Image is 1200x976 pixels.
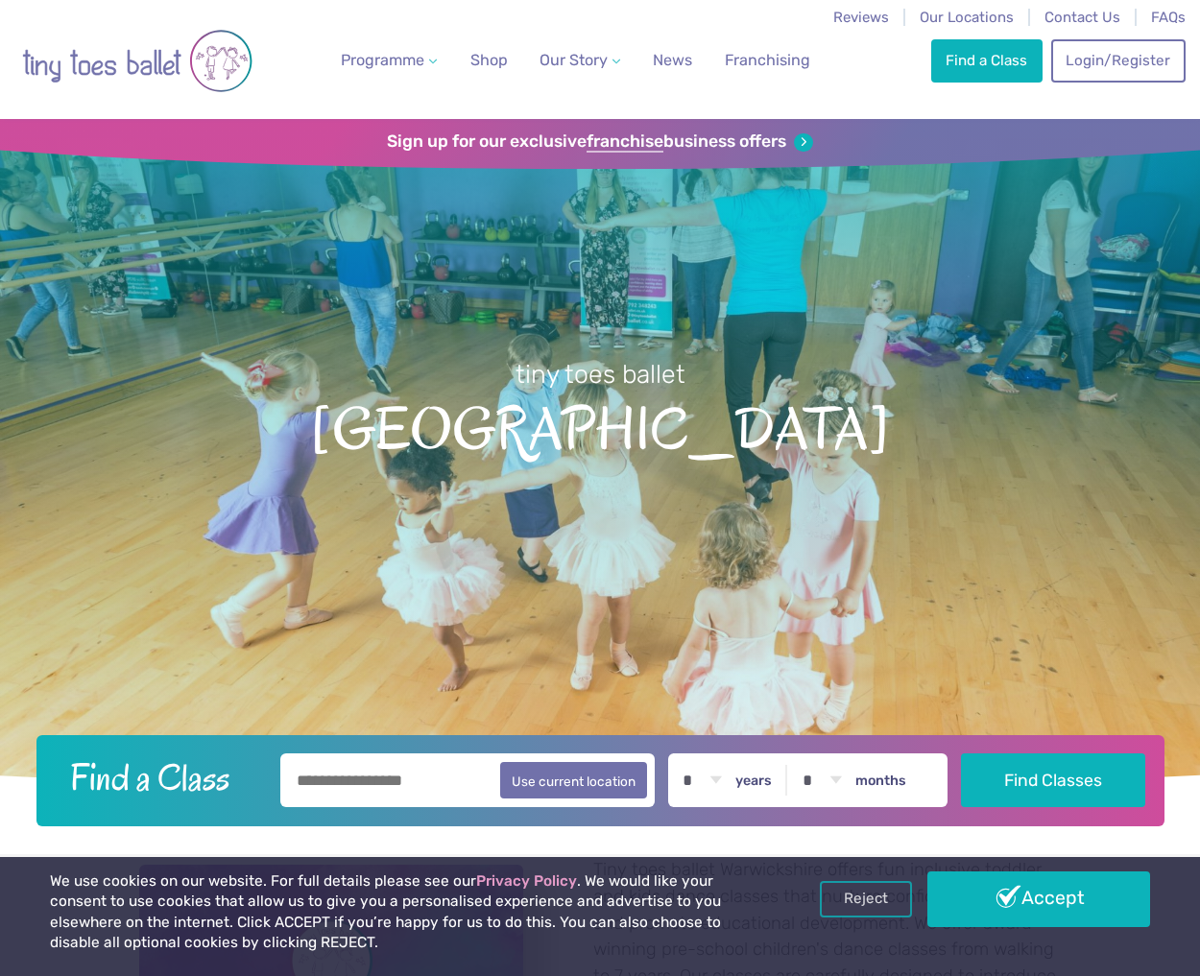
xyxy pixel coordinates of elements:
label: years [735,773,772,790]
p: We use cookies on our website. For full details please see our . We would like your consent to us... [50,871,765,954]
a: Contact Us [1044,9,1120,26]
label: months [855,773,906,790]
img: tiny toes ballet [22,12,252,109]
a: News [645,41,700,80]
a: FAQs [1151,9,1186,26]
strong: franchise [587,131,663,153]
span: News [653,51,692,69]
a: Accept [927,871,1150,927]
a: Reviews [833,9,889,26]
small: tiny toes ballet [516,359,685,390]
span: [GEOGRAPHIC_DATA] [31,392,1169,463]
span: Shop [470,51,508,69]
a: Our Locations [920,9,1014,26]
span: Our Story [540,51,608,69]
span: Franchising [725,51,810,69]
a: Our Story [532,41,628,80]
a: Sign up for our exclusivefranchisebusiness offers [387,131,812,153]
h2: Find a Class [55,753,267,801]
a: Privacy Policy [476,872,577,890]
span: Programme [341,51,424,69]
a: Reject [820,881,912,917]
a: Login/Register [1051,39,1186,82]
a: Shop [463,41,516,80]
a: Programme [333,41,444,80]
a: Franchising [717,41,818,80]
button: Use current location [500,762,647,798]
button: Find Classes [961,753,1145,807]
a: Find a Class [931,39,1043,82]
